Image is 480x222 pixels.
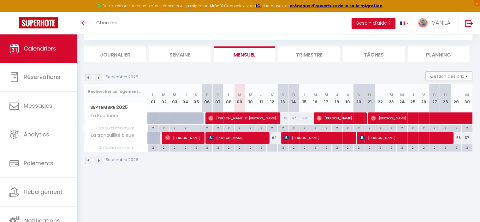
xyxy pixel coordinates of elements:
[180,125,191,131] div: 2
[86,112,120,119] span: La Bauduère
[440,84,451,112] th: 28
[277,84,288,112] th: 13
[152,92,154,98] abbr: L
[202,144,212,150] div: 2
[96,19,118,26] span: Chercher
[256,125,266,131] div: 2
[191,125,201,131] div: 1
[180,144,191,150] div: 2
[238,92,241,98] abbr: M
[148,144,158,150] div: 2
[206,92,209,98] abbr: S
[288,112,299,124] div: 67
[24,188,62,196] span: Hébergement
[332,84,342,112] th: 18
[24,159,53,167] span: Paiements
[106,157,138,163] p: Septembre 2025
[299,84,310,112] th: 15
[162,92,166,98] abbr: M
[462,132,472,144] div: 57
[451,144,461,150] div: 2
[375,125,386,131] div: 2
[408,144,418,150] div: 2
[256,3,262,9] a: ICI
[299,144,310,150] div: 2
[432,19,451,27] span: VANILA
[24,73,60,81] span: Réservations
[425,71,472,81] button: Gestion des prix
[245,125,256,131] div: 2
[158,84,169,112] th: 02
[19,17,58,28] img: Super Booking
[379,92,381,98] abbr: L
[465,19,473,27] img: logout
[397,125,407,131] div: 2
[271,92,274,98] abbr: V
[223,125,234,131] div: 2
[234,144,245,150] div: 2
[256,144,266,150] div: 2
[321,144,331,150] div: 2
[86,132,136,139] span: La tranquillité bleue
[24,45,56,52] span: Calendriers
[418,125,429,131] div: 2
[408,125,418,131] div: 2
[228,92,230,98] abbr: L
[440,125,450,131] div: 2
[455,92,457,98] abbr: L
[245,84,256,112] th: 10
[169,144,180,150] div: 2
[465,92,469,98] abbr: M
[24,102,52,110] span: Messages
[433,92,436,98] abbr: S
[5,3,24,21] button: Ouvrir le widget de chat LiveChat
[310,84,321,112] th: 16
[440,144,450,150] div: 2
[336,92,338,98] abbr: J
[288,144,299,150] div: 2
[85,125,147,132] span: Nb Nuits minimum
[195,92,198,98] abbr: V
[169,84,180,112] th: 03
[256,84,267,112] th: 11
[353,125,364,131] div: 2
[88,86,144,97] input: Rechercher un logement...
[191,144,201,150] div: 2
[413,12,459,34] a: ... VANILA
[173,92,176,98] abbr: M
[149,46,210,62] li: Semaine
[223,84,234,112] th: 08
[223,144,234,150] div: 2
[364,125,375,131] div: 2
[278,144,288,150] div: 2
[277,112,288,124] div: 70
[313,92,317,98] abbr: M
[364,84,375,112] th: 21
[84,46,146,62] li: Journalier
[213,125,223,131] div: 2
[352,18,395,29] button: Besoin d'aide ?
[429,84,440,112] th: 27
[214,46,275,62] li: Mensuel
[281,92,284,98] abbr: S
[343,144,353,150] div: 2
[386,84,396,112] th: 23
[386,144,396,150] div: 2
[310,144,321,150] div: 2
[85,103,147,112] span: Septembre 2025
[418,84,429,112] th: 26
[375,84,386,112] th: 22
[451,125,461,131] div: 2
[148,84,158,112] th: 01
[180,84,191,112] th: 04
[213,144,223,150] div: 2
[310,125,321,131] div: 2
[212,84,223,112] th: 07
[24,130,49,138] span: Analytics
[332,125,342,131] div: 2
[234,125,245,131] div: 2
[299,125,310,131] div: 2
[106,74,138,80] p: Septembre 2025
[288,84,299,112] th: 14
